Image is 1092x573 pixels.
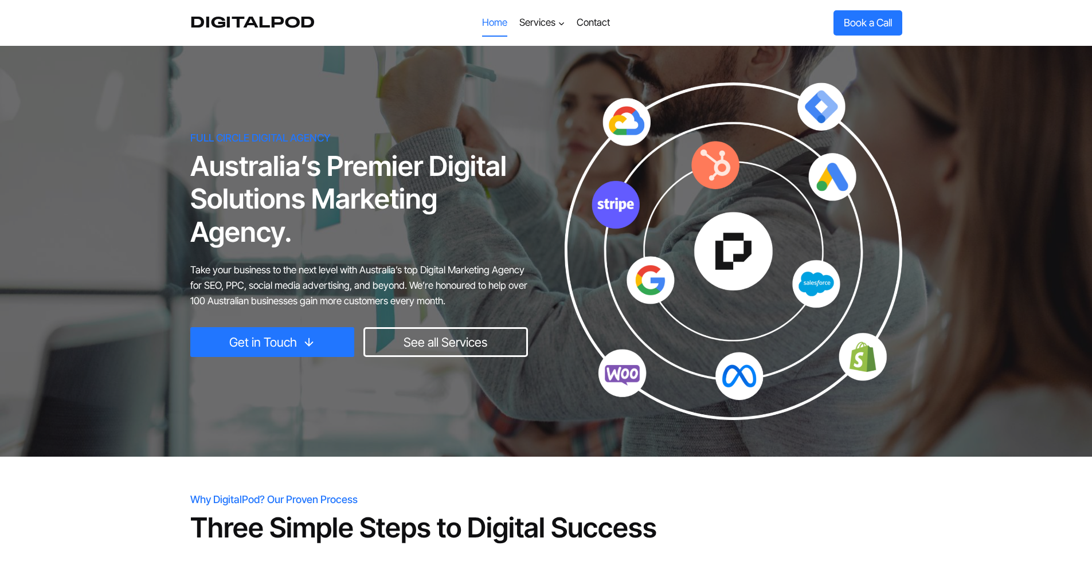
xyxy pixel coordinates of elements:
img: digitalpod-hero-image - DigitalPod [565,83,902,420]
h6: FULL CIRCLE DIGITAL AGENCY [190,132,528,144]
span: See all Services [404,332,487,352]
a: See all Services [363,327,528,357]
span: Services [519,15,565,30]
h6: Why DigitalPod? Our Proven Process [190,493,902,506]
span: Get in Touch [229,332,297,352]
p: Take your business to the next level with Australia’s top Digital Marketing Agency for SEO, PPC, ... [190,262,528,309]
h2: Three Simple Steps to Digital Success [190,511,902,544]
a: Home [476,9,513,37]
a: Services [513,9,570,37]
a: Book a Call [833,10,902,35]
a: Contact [571,9,616,37]
nav: Primary Navigation [476,9,616,37]
a: DigitalPod [190,14,315,32]
a: Get in Touch [190,327,355,357]
h1: Australia’s Premier Digital Solutions Marketing Agency. [190,150,528,249]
